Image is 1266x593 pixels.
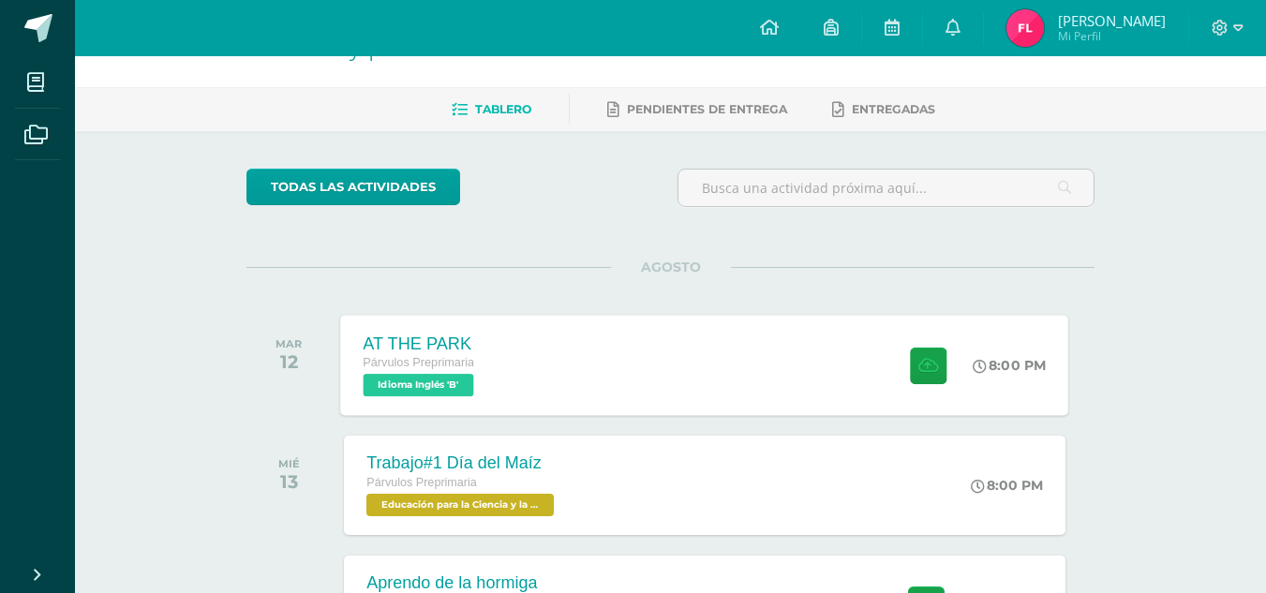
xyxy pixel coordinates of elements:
a: Pendientes de entrega [607,95,787,125]
img: bf85a4635662439c09a59ca8110f6e81.png [1006,9,1044,47]
div: 12 [276,350,302,373]
div: 8:00 PM [971,477,1043,494]
span: Párvulos Preprimaria [366,476,477,489]
div: Trabajo#1 Día del Maíz [366,453,559,473]
span: Entregadas [852,102,935,116]
div: 8:00 PM [974,357,1047,374]
a: todas las Actividades [246,169,460,205]
div: 13 [278,470,300,493]
span: Educación para la Ciencia y la Ciudadanía 'B' [366,494,554,516]
span: Mi Perfil [1058,28,1166,44]
a: Entregadas [832,95,935,125]
span: Párvulos Preprimaria [364,356,475,369]
a: Tablero [452,95,531,125]
span: AGOSTO [611,259,731,275]
div: MIÉ [278,457,300,470]
div: AT THE PARK [364,334,479,353]
span: [PERSON_NAME] [1058,11,1166,30]
span: Tablero [475,102,531,116]
input: Busca una actividad próxima aquí... [678,170,1094,206]
span: Idioma Inglés 'B' [364,374,474,396]
div: MAR [276,337,302,350]
span: Pendientes de entrega [627,102,787,116]
div: Aprendo de la hormiga [366,573,559,593]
